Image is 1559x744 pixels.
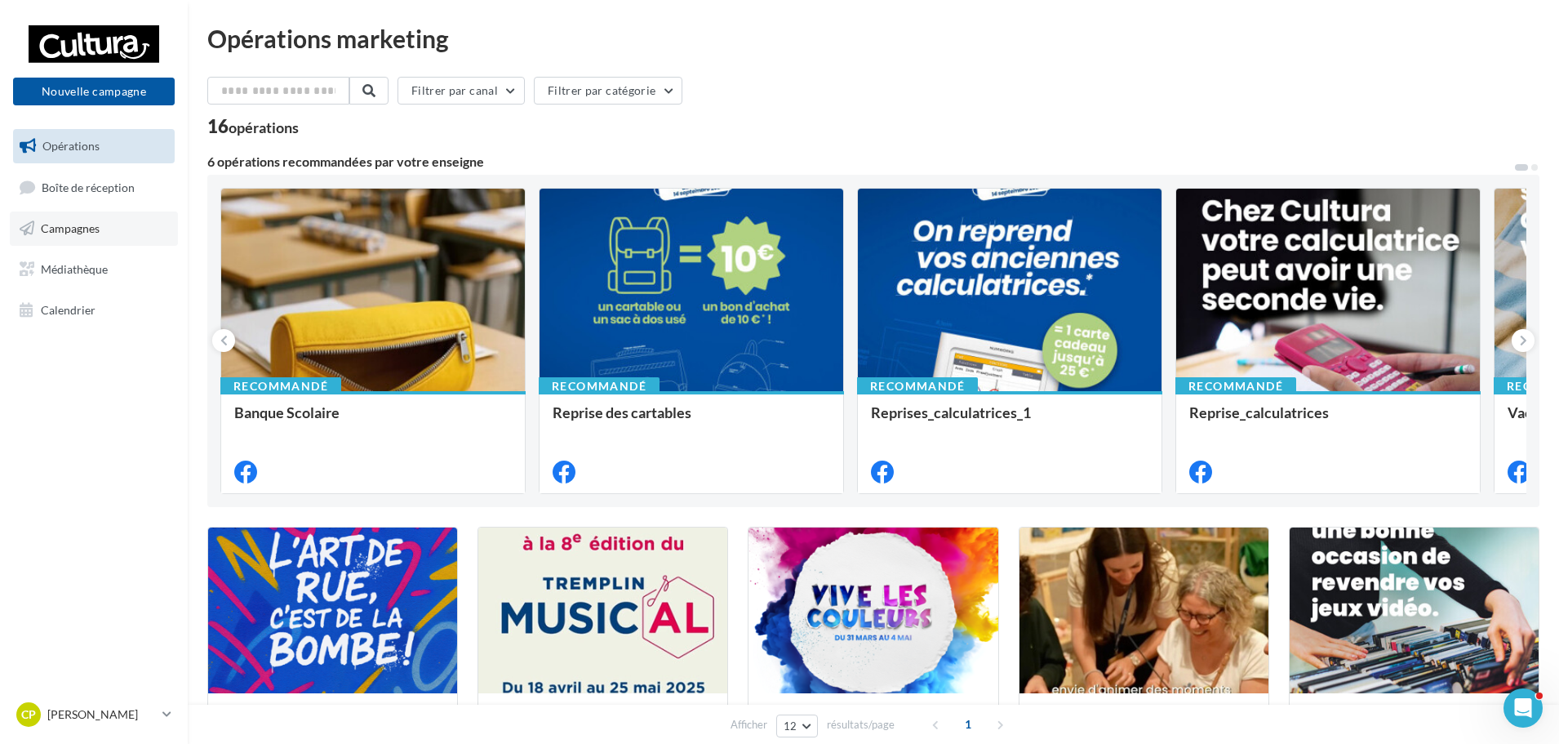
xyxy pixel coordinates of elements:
[398,77,525,105] button: Filtrer par canal
[220,377,341,395] div: Recommandé
[13,78,175,105] button: Nouvelle campagne
[534,77,682,105] button: Filtrer par catégorie
[10,212,178,246] a: Campagnes
[784,719,797,733] span: 12
[41,262,108,276] span: Médiathèque
[41,302,95,316] span: Calendrier
[1175,377,1296,395] div: Recommandé
[207,118,299,136] div: 16
[207,26,1539,51] div: Opérations marketing
[234,403,340,421] span: Banque Scolaire
[776,715,818,737] button: 12
[10,252,178,287] a: Médiathèque
[871,403,1031,421] span: Reprises_calculatrices_1
[42,139,100,153] span: Opérations
[10,293,178,327] a: Calendrier
[857,377,978,395] div: Recommandé
[41,221,100,235] span: Campagnes
[47,706,156,723] p: [PERSON_NAME]
[1503,688,1543,728] iframe: Intercom live chat
[827,717,895,733] span: résultats/page
[10,129,178,163] a: Opérations
[731,717,767,733] span: Afficher
[955,711,981,737] span: 1
[1189,403,1329,421] span: Reprise_calculatrices
[42,180,135,194] span: Boîte de réception
[21,706,36,723] span: CP
[229,120,299,135] div: opérations
[539,377,660,395] div: Recommandé
[553,403,691,421] span: Reprise des cartables
[13,699,175,730] a: CP [PERSON_NAME]
[207,155,1513,168] div: 6 opérations recommandées par votre enseigne
[10,170,178,205] a: Boîte de réception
